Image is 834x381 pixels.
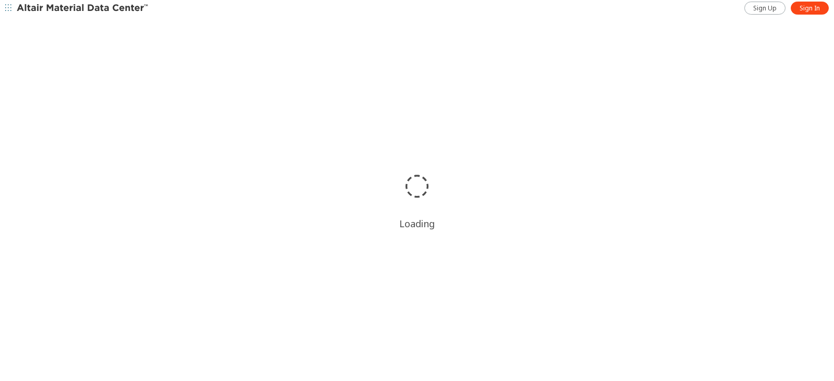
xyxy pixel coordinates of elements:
[791,2,829,15] a: Sign In
[17,3,150,14] img: Altair Material Data Center
[753,4,777,13] span: Sign Up
[744,2,786,15] a: Sign Up
[800,4,820,13] span: Sign In
[399,217,435,230] div: Loading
